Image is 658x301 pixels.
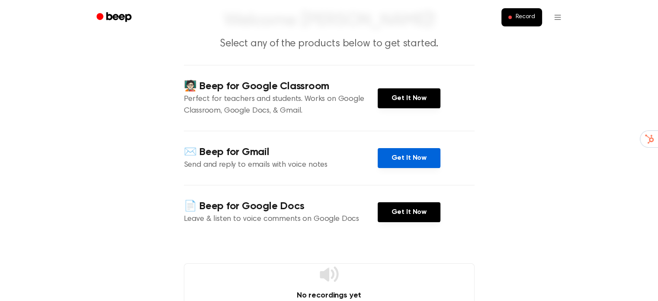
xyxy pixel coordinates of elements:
button: Record [501,8,542,26]
p: Send and reply to emails with voice notes [184,159,378,171]
a: Get It Now [378,148,440,168]
p: Leave & listen to voice comments on Google Docs [184,214,378,225]
h4: 📄 Beep for Google Docs [184,199,378,214]
p: Select any of the products below to get started. [163,37,495,51]
h4: 🧑🏻‍🏫 Beep for Google Classroom [184,79,378,94]
span: Record [515,13,535,21]
a: Get It Now [378,88,440,108]
h4: ✉️ Beep for Gmail [184,145,378,159]
p: Perfect for teachers and students. Works on Google Classroom, Google Docs, & Gmail. [184,94,378,117]
a: Get It Now [378,202,440,222]
button: Open menu [547,7,568,28]
a: Beep [90,9,139,26]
